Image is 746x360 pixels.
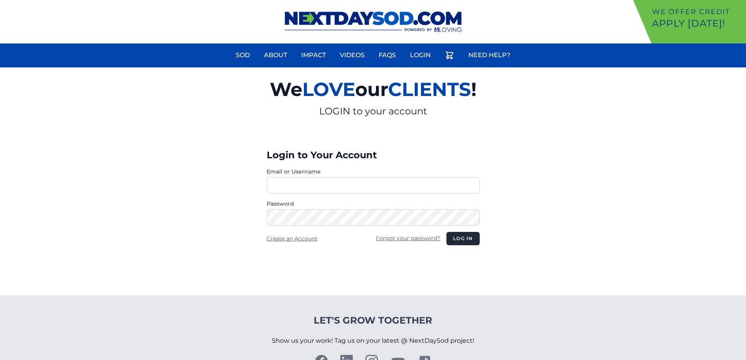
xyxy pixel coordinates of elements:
a: Impact [296,46,331,65]
a: Forgot your password? [376,235,440,242]
label: Email or Username [267,168,480,175]
span: CLIENTS [388,78,471,101]
a: About [259,46,292,65]
a: Need Help? [464,46,515,65]
h4: Let's Grow Together [272,314,474,327]
h2: We our ! [179,74,567,105]
p: Apply [DATE]! [652,17,743,30]
p: LOGIN to your account [179,105,567,118]
span: LOVE [302,78,355,101]
a: Create an Account [267,235,318,242]
a: FAQs [374,46,401,65]
h3: Login to Your Account [267,149,480,161]
a: Login [405,46,435,65]
a: Videos [335,46,369,65]
label: Password [267,200,480,208]
p: Show us your work! Tag us on your latest @ NextDaySod project! [272,327,474,355]
a: Sod [231,46,255,65]
p: We offer Credit [652,6,743,17]
button: Log in [446,232,479,245]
